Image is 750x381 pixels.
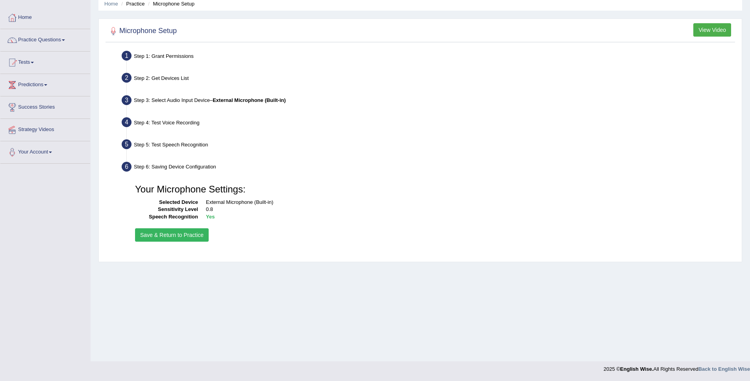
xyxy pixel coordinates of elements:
[0,119,90,139] a: Strategy Videos
[118,159,738,177] div: Step 6: Saving Device Configuration
[118,70,738,88] div: Step 2: Get Devices List
[210,97,286,103] span: –
[0,52,90,71] a: Tests
[118,93,738,110] div: Step 3: Select Audio Input Device
[118,137,738,154] div: Step 5: Test Speech Recognition
[118,115,738,132] div: Step 4: Test Voice Recording
[135,199,198,206] dt: Selected Device
[118,48,738,66] div: Step 1: Grant Permissions
[693,23,731,37] button: View Video
[620,366,653,372] strong: English Wise.
[0,29,90,49] a: Practice Questions
[206,199,729,206] dd: External Microphone (Built-in)
[104,1,118,7] a: Home
[206,214,215,220] b: Yes
[213,97,286,103] b: External Microphone (Built-in)
[0,141,90,161] a: Your Account
[135,206,198,213] dt: Sensitivity Level
[206,206,729,213] dd: 0.8
[698,366,750,372] a: Back to English Wise
[135,184,729,194] h3: Your Microphone Settings:
[604,361,750,373] div: 2025 © All Rights Reserved
[0,7,90,26] a: Home
[0,96,90,116] a: Success Stories
[135,228,209,242] button: Save & Return to Practice
[0,74,90,94] a: Predictions
[135,213,198,221] dt: Speech Recognition
[107,25,177,37] h2: Microphone Setup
